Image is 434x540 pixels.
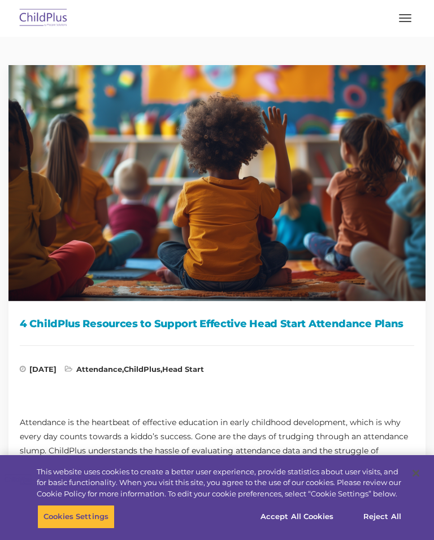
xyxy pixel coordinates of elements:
[76,365,122,374] a: Attendance
[403,461,428,486] button: Close
[65,366,204,377] span: , ,
[20,415,414,486] p: Attendance is the heartbeat of effective education in early childhood development, which is why e...
[162,365,204,374] a: Head Start
[37,466,403,500] div: This website uses cookies to create a better user experience, provide statistics about user visit...
[347,505,418,529] button: Reject All
[17,5,70,32] img: ChildPlus by Procare Solutions
[20,315,414,332] h1: 4 ChildPlus Resources to Support Effective Head Start Attendance Plans
[20,366,57,377] span: [DATE]
[37,505,115,529] button: Cookies Settings
[254,505,340,529] button: Accept All Cookies
[124,365,160,374] a: ChildPlus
